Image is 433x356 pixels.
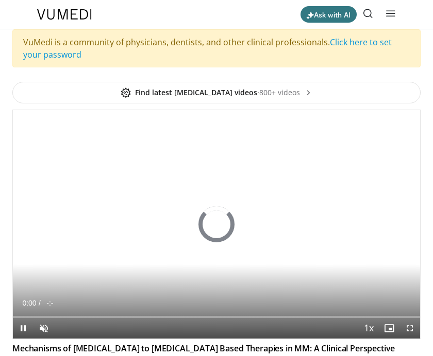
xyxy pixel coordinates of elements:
div: VuMedi is a community of physicians, dentists, and other clinical professionals. [12,29,421,67]
span: -:- [46,299,53,307]
span: 800+ videos [259,87,312,98]
button: Fullscreen [399,318,420,339]
span: / [39,299,41,307]
button: Enable picture-in-picture mode [379,318,399,339]
img: VuMedi Logo [37,9,92,20]
a: Find latest [MEDICAL_DATA] videos·800+ videos [12,82,421,103]
button: Ask with AI [301,6,357,23]
button: Playback Rate [358,318,379,339]
span: 0:00 [22,299,36,307]
span: Find latest [MEDICAL_DATA] videos [121,87,257,98]
button: Unmute [34,318,54,339]
video-js: Video Player [13,110,420,339]
button: Pause [13,318,34,339]
h4: Mechanisms of [MEDICAL_DATA] to [MEDICAL_DATA] Based Therapies in MM: A Clinical Perspective [12,343,421,353]
div: Progress Bar [13,316,420,318]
